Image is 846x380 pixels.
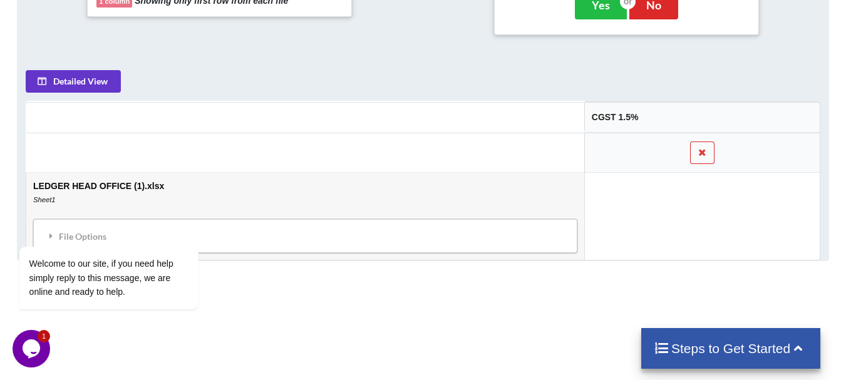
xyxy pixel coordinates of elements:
iframe: chat widget [13,330,53,367]
button: Detailed View [26,70,121,93]
h4: Steps to Get Started [654,341,808,356]
iframe: chat widget [13,133,238,324]
td: LEDGER HEAD OFFICE (1).xlsx [26,173,584,260]
div: File Options [37,223,574,249]
th: CGST 1.5% [584,102,820,133]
